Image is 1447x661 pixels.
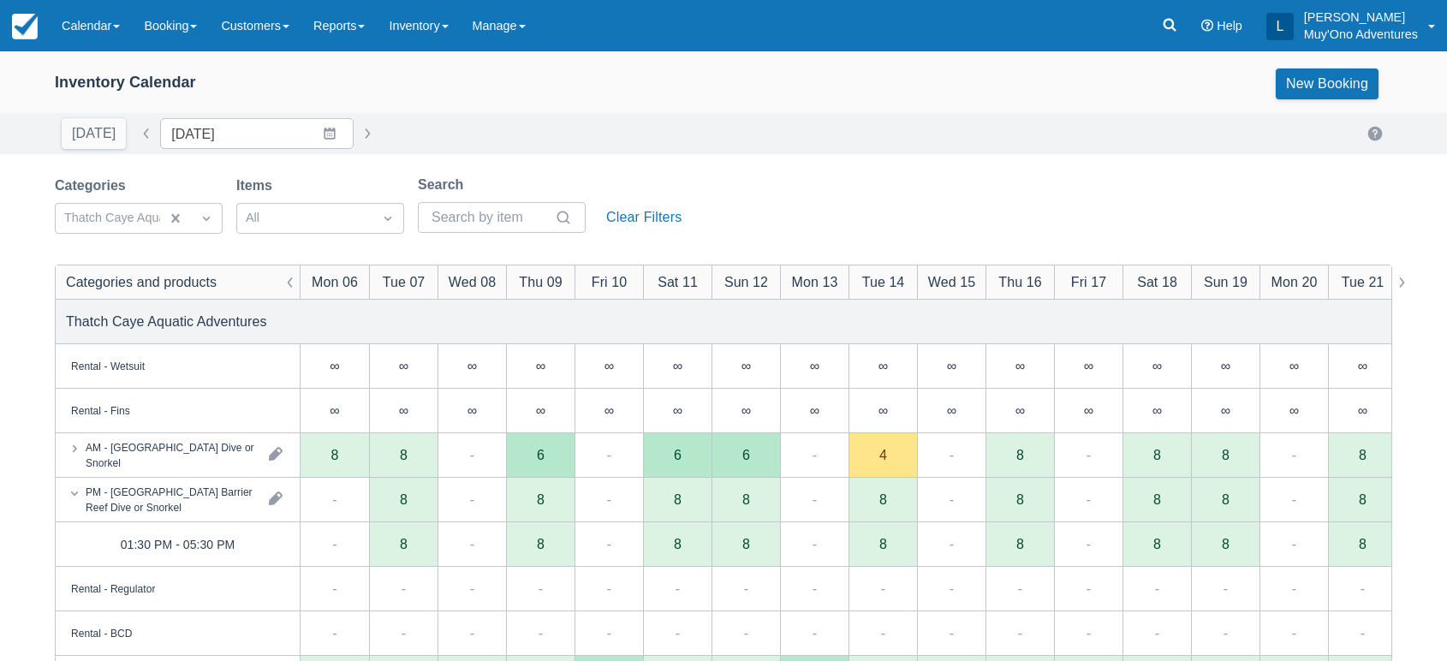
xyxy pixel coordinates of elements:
[66,271,217,292] div: Categories and products
[1155,622,1159,643] div: -
[1015,359,1025,372] div: ∞
[849,389,917,433] div: ∞
[301,389,369,433] div: ∞
[1271,271,1318,292] div: Mon 20
[301,344,369,389] div: ∞
[917,344,986,389] div: ∞
[673,359,682,372] div: ∞
[674,448,682,462] div: 6
[744,578,748,598] div: -
[1084,359,1093,372] div: ∞
[741,359,751,372] div: ∞
[1361,622,1365,643] div: -
[575,389,643,433] div: ∞
[1018,578,1022,598] div: -
[792,271,838,292] div: Mon 13
[1153,537,1161,551] div: 8
[1292,622,1296,643] div: -
[780,344,849,389] div: ∞
[862,271,905,292] div: Tue 14
[470,578,474,598] div: -
[1191,344,1259,389] div: ∞
[643,344,712,389] div: ∞
[1328,522,1396,567] div: 8
[1153,492,1161,506] div: 8
[1087,489,1091,509] div: -
[537,537,545,551] div: 8
[470,533,474,554] div: -
[71,625,132,640] div: Rental - BCD
[1289,403,1299,417] div: ∞
[1224,578,1228,598] div: -
[1222,448,1230,462] div: 8
[1122,522,1191,567] div: 8
[1153,448,1161,462] div: 8
[369,344,438,389] div: ∞
[71,402,130,418] div: Rental - Fins
[12,14,38,39] img: checkfront-main-nav-mini-logo.png
[742,537,750,551] div: 8
[1224,622,1228,643] div: -
[467,403,477,417] div: ∞
[331,448,339,462] div: 8
[379,210,396,227] span: Dropdown icon
[607,578,611,598] div: -
[604,403,614,417] div: ∞
[1292,444,1296,465] div: -
[369,389,438,433] div: ∞
[1221,403,1230,417] div: ∞
[599,202,688,233] button: Clear Filters
[160,118,354,149] input: Date
[66,311,267,331] div: Thatch Caye Aquatic Adventures
[537,492,545,506] div: 8
[1359,537,1367,551] div: 8
[643,389,712,433] div: ∞
[506,389,575,433] div: ∞
[332,622,336,643] div: -
[1152,359,1162,372] div: ∞
[878,403,888,417] div: ∞
[813,578,817,598] div: -
[1016,448,1024,462] div: 8
[950,489,954,509] div: -
[402,622,406,643] div: -
[1018,622,1022,643] div: -
[1304,9,1418,26] p: [PERSON_NAME]
[1221,359,1230,372] div: ∞
[1292,578,1296,598] div: -
[986,522,1054,567] div: 8
[470,444,474,465] div: -
[742,448,750,462] div: 6
[712,344,780,389] div: ∞
[947,359,956,372] div: ∞
[1087,578,1091,598] div: -
[607,444,611,465] div: -
[1087,622,1091,643] div: -
[986,344,1054,389] div: ∞
[1087,444,1091,465] div: -
[1155,578,1159,598] div: -
[592,271,627,292] div: Fri 10
[1071,271,1106,292] div: Fri 17
[998,271,1041,292] div: Thu 16
[1191,522,1259,567] div: 8
[1084,403,1093,417] div: ∞
[849,344,917,389] div: ∞
[536,403,545,417] div: ∞
[744,622,748,643] div: -
[332,578,336,598] div: -
[86,484,255,515] div: PM - [GEOGRAPHIC_DATA] Barrier Reef Dive or Snorkel
[86,439,255,470] div: AM - [GEOGRAPHIC_DATA] Dive or Snorkel
[658,271,698,292] div: Sat 11
[1204,271,1248,292] div: Sun 19
[467,359,477,372] div: ∞
[1217,19,1242,33] span: Help
[539,622,543,643] div: -
[1016,537,1024,551] div: 8
[71,581,155,596] div: Rental - Regulator
[506,522,575,567] div: 8
[676,578,680,598] div: -
[506,344,575,389] div: ∞
[1137,271,1177,292] div: Sat 18
[575,344,643,389] div: ∞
